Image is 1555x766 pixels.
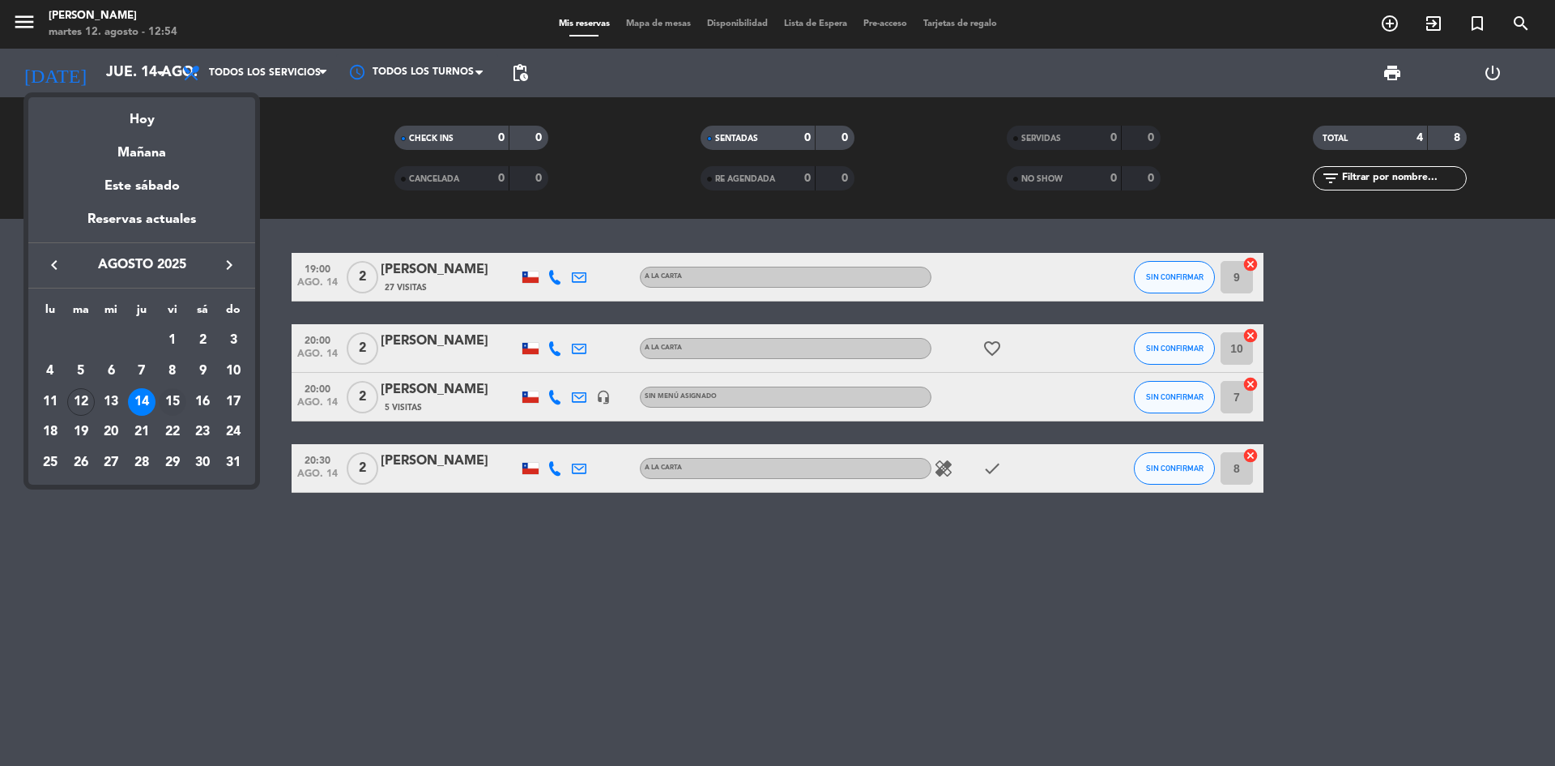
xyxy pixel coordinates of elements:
div: Reservas actuales [28,209,255,242]
td: 30 de agosto de 2025 [188,447,219,478]
td: AGO. [35,325,157,356]
td: 24 de agosto de 2025 [218,417,249,447]
div: 26 [67,449,95,477]
td: 13 de agosto de 2025 [96,387,126,417]
div: 7 [128,357,155,385]
div: 24 [219,418,247,446]
div: Este sábado [28,164,255,209]
th: sábado [188,301,219,326]
div: 19 [67,418,95,446]
td: 5 de agosto de 2025 [66,356,96,387]
span: agosto 2025 [69,255,215,276]
div: 11 [36,388,64,416]
div: 21 [128,418,155,446]
td: 26 de agosto de 2025 [66,447,96,478]
td: 23 de agosto de 2025 [188,417,219,447]
div: 29 [159,449,186,477]
div: 16 [189,388,216,416]
i: keyboard_arrow_left [45,255,64,275]
div: 8 [159,357,186,385]
div: 17 [219,388,247,416]
th: viernes [157,301,188,326]
td: 3 de agosto de 2025 [218,325,249,356]
div: 23 [189,418,216,446]
div: Mañana [28,131,255,164]
td: 12 de agosto de 2025 [66,387,96,417]
th: martes [66,301,96,326]
td: 20 de agosto de 2025 [96,417,126,447]
td: 7 de agosto de 2025 [126,356,157,387]
div: 5 [67,357,95,385]
div: 22 [159,418,186,446]
div: 30 [189,449,216,477]
td: 15 de agosto de 2025 [157,387,188,417]
td: 9 de agosto de 2025 [188,356,219,387]
div: 25 [36,449,64,477]
th: jueves [126,301,157,326]
td: 31 de agosto de 2025 [218,447,249,478]
td: 28 de agosto de 2025 [126,447,157,478]
div: 15 [159,388,186,416]
button: keyboard_arrow_right [215,255,244,276]
div: 27 [97,449,125,477]
td: 11 de agosto de 2025 [35,387,66,417]
div: 6 [97,357,125,385]
div: 14 [128,388,155,416]
td: 22 de agosto de 2025 [157,417,188,447]
td: 29 de agosto de 2025 [157,447,188,478]
th: miércoles [96,301,126,326]
td: 21 de agosto de 2025 [126,417,157,447]
div: 20 [97,418,125,446]
td: 1 de agosto de 2025 [157,325,188,356]
div: 4 [36,357,64,385]
td: 16 de agosto de 2025 [188,387,219,417]
button: keyboard_arrow_left [40,255,69,276]
th: lunes [35,301,66,326]
td: 2 de agosto de 2025 [188,325,219,356]
div: 12 [67,388,95,416]
td: 6 de agosto de 2025 [96,356,126,387]
i: keyboard_arrow_right [219,255,239,275]
td: 17 de agosto de 2025 [218,387,249,417]
div: 2 [189,327,216,354]
td: 8 de agosto de 2025 [157,356,188,387]
td: 10 de agosto de 2025 [218,356,249,387]
div: 31 [219,449,247,477]
div: Hoy [28,97,255,131]
div: 10 [219,357,247,385]
div: 13 [97,388,125,416]
div: 1 [159,327,186,354]
td: 18 de agosto de 2025 [35,417,66,447]
div: 3 [219,327,247,354]
td: 25 de agosto de 2025 [35,447,66,478]
td: 14 de agosto de 2025 [126,387,157,417]
div: 9 [189,357,216,385]
td: 4 de agosto de 2025 [35,356,66,387]
td: 19 de agosto de 2025 [66,417,96,447]
th: domingo [218,301,249,326]
div: 18 [36,418,64,446]
div: 28 [128,449,155,477]
td: 27 de agosto de 2025 [96,447,126,478]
